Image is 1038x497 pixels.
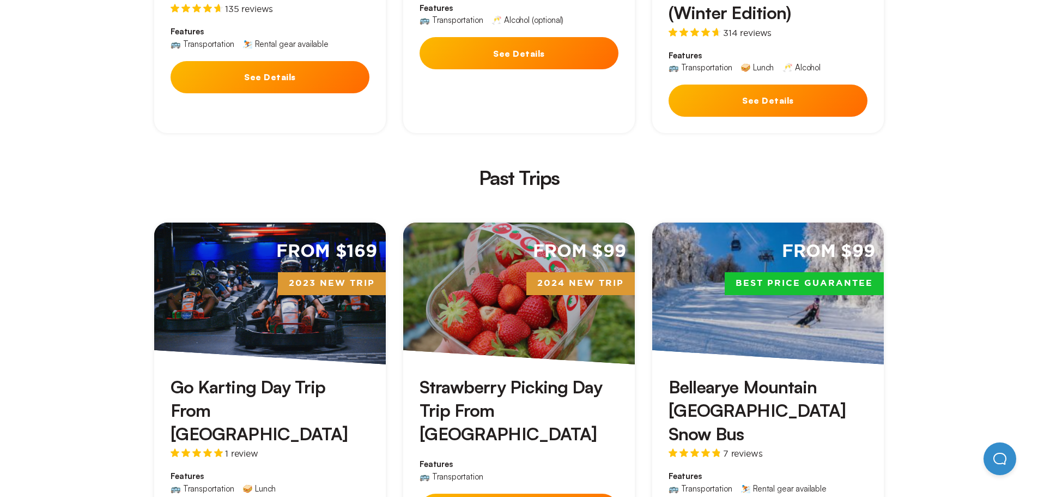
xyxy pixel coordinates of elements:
[723,28,772,37] span: 314 reviews
[669,471,867,482] span: Features
[782,63,821,71] div: 🥂 Alcohol
[669,375,867,446] h3: Bellearye Mountain [GEOGRAPHIC_DATA] Snow Bus
[782,240,875,264] span: From $99
[420,3,618,14] span: Features
[740,63,774,71] div: 🥪 Lunch
[420,37,618,69] button: See Details
[725,272,884,295] span: Best Price Guarantee
[669,484,732,493] div: 🚌 Transportation
[491,16,563,24] div: 🥂 Alcohol (optional)
[171,61,369,93] button: See Details
[242,40,328,48] div: ⛷️ Rental gear available
[669,50,867,61] span: Features
[171,26,369,37] span: Features
[420,16,483,24] div: 🚌 Transportation
[278,272,386,295] span: 2023 New Trip
[171,484,234,493] div: 🚌 Transportation
[171,471,369,482] span: Features
[533,240,626,264] span: From $99
[137,168,901,188] h2: Past Trips
[420,472,483,481] div: 🚌 Transportation
[276,240,377,264] span: From $169
[171,375,369,446] h3: Go Karting Day Trip From [GEOGRAPHIC_DATA]
[242,484,276,493] div: 🥪 Lunch
[740,484,826,493] div: ⛷️ Rental gear available
[669,85,867,117] button: See Details
[723,449,763,458] span: 7 reviews
[171,40,234,48] div: 🚌 Transportation
[225,4,273,13] span: 135 reviews
[225,449,258,458] span: 1 review
[984,442,1016,475] iframe: Help Scout Beacon - Open
[420,459,618,470] span: Features
[669,63,732,71] div: 🚌 Transportation
[526,272,635,295] span: 2024 New Trip
[420,375,618,446] h3: Strawberry Picking Day Trip From [GEOGRAPHIC_DATA]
